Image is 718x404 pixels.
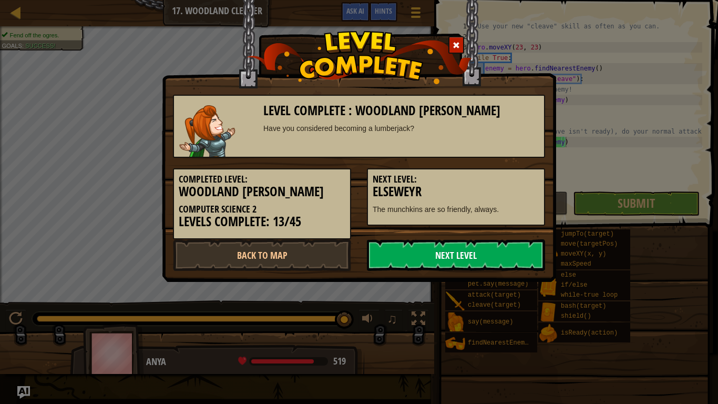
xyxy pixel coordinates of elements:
[179,204,345,215] h5: Computer Science 2
[247,31,472,84] img: level_complete.png
[179,185,345,199] h3: Woodland [PERSON_NAME]
[367,239,545,271] a: Next Level
[179,105,235,157] img: captain.png
[179,174,345,185] h5: Completed Level:
[373,185,539,199] h3: Elseweyr
[173,239,351,271] a: Back to Map
[373,174,539,185] h5: Next Level:
[263,123,539,134] div: Have you considered becoming a lumberjack?
[263,104,539,118] h3: Level Complete : Woodland [PERSON_NAME]
[179,215,345,229] h3: Levels Complete: 13/45
[373,204,539,215] p: The munchkins are so friendly, always.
